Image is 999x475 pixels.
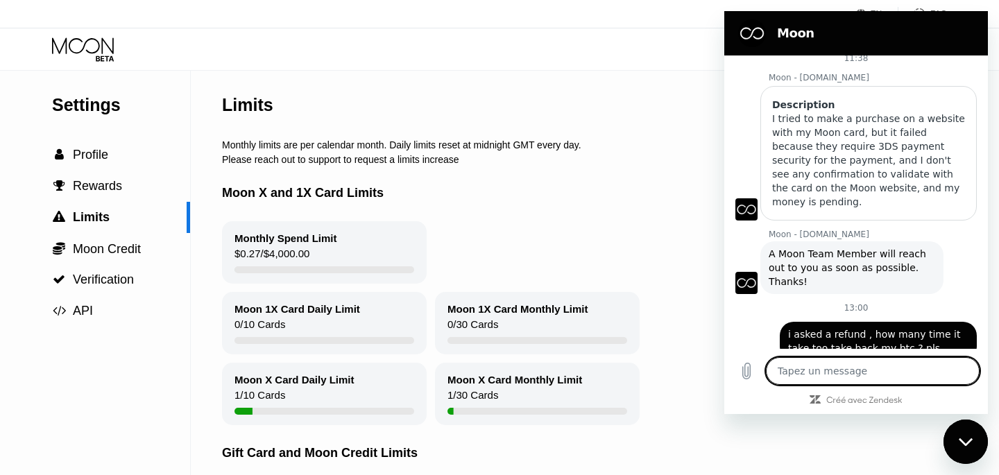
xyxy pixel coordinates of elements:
[943,420,988,464] iframe: Bouton de lancement de la fenêtre de messagerie, conversation en cours
[447,303,588,315] div: Moon 1X Card Monthly Limit
[73,273,134,286] span: Verification
[234,303,360,315] div: Moon 1X Card Daily Limit
[73,210,110,224] span: Limits
[234,232,337,244] div: Monthly Spend Limit
[53,273,65,286] span: 
[52,211,66,223] div: 
[234,389,285,408] div: 1 / 10 Cards
[73,148,108,162] span: Profile
[52,304,66,317] div: 
[447,374,582,386] div: Moon X Card Monthly Limit
[222,95,273,115] div: Limits
[856,7,898,21] div: EN
[724,11,988,414] iframe: Fenêtre de messagerie
[930,9,947,19] div: FAQ
[234,248,309,266] div: $0.27 / $4,000.00
[55,148,64,161] span: 
[447,389,498,408] div: 1 / 30 Cards
[234,318,285,337] div: 0 / 10 Cards
[447,318,498,337] div: 0 / 30 Cards
[53,241,65,255] span: 
[73,179,122,193] span: Rewards
[73,304,93,318] span: API
[53,304,66,317] span: 
[52,273,66,286] div: 
[52,148,66,161] div: 
[52,95,190,115] div: Settings
[898,7,947,21] div: FAQ
[234,374,355,386] div: Moon X Card Daily Limit
[53,211,65,223] span: 
[53,180,65,192] span: 
[52,180,66,192] div: 
[73,242,141,256] span: Moon Credit
[871,9,882,19] div: EN
[52,241,66,255] div: 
